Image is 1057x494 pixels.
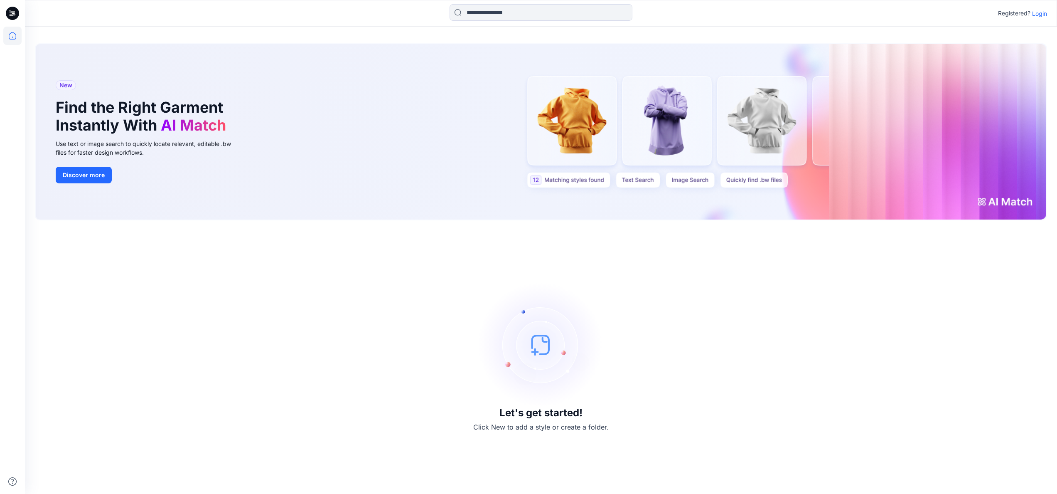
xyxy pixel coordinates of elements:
img: empty-state-image.svg [479,282,603,407]
span: New [59,80,72,90]
p: Click New to add a style or create a folder. [473,422,609,432]
button: Discover more [56,167,112,183]
div: Use text or image search to quickly locate relevant, editable .bw files for faster design workflows. [56,139,243,157]
p: Registered? [998,8,1030,18]
h1: Find the Right Garment Instantly With [56,99,230,134]
span: AI Match [161,116,226,134]
h3: Let's get started! [499,407,583,419]
p: Login [1032,9,1047,18]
